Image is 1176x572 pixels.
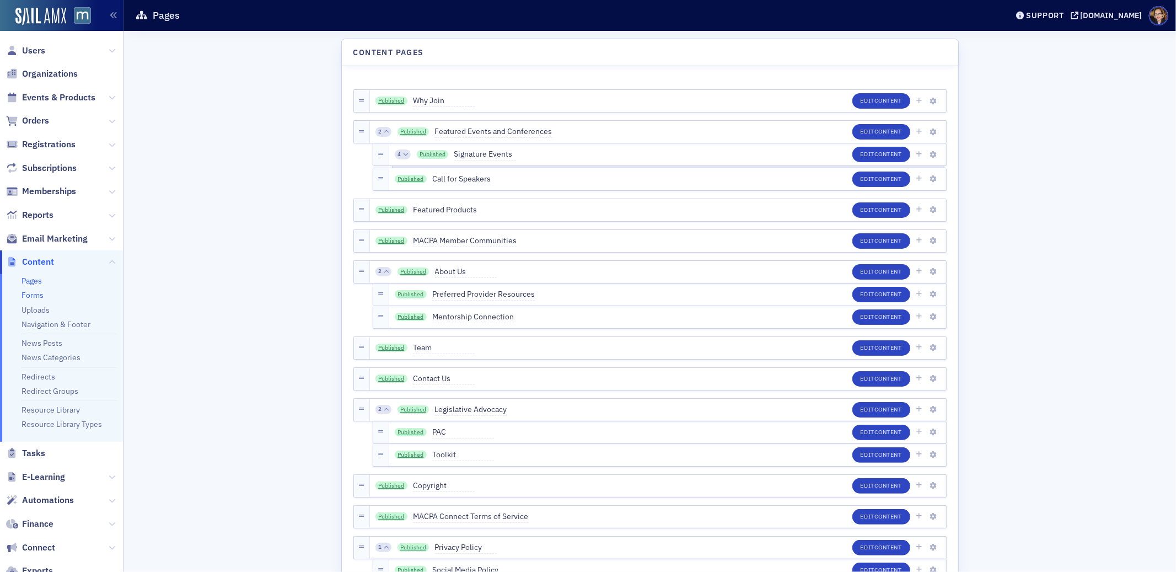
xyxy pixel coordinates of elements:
[852,147,910,162] button: EditContent
[378,405,382,413] span: 2
[22,138,76,151] span: Registrations
[413,204,477,216] span: Featured Products
[852,447,910,463] button: EditContent
[22,162,77,174] span: Subscriptions
[413,342,475,354] span: Team
[6,45,45,57] a: Users
[454,148,516,161] span: Signature Events
[22,386,78,396] a: Redirect Groups
[398,268,429,276] a: Published
[435,542,497,554] span: Privacy Policy
[395,428,427,437] a: Published
[852,124,910,140] button: EditContent
[6,138,76,151] a: Registrations
[874,512,902,520] span: Content
[874,428,902,436] span: Content
[852,402,910,418] button: EditContent
[852,371,910,387] button: EditContent
[22,372,55,382] a: Redirects
[22,68,78,80] span: Organizations
[852,509,910,525] button: EditContent
[395,290,427,299] a: Published
[375,97,407,105] a: Published
[6,233,88,245] a: Email Marketing
[22,447,45,459] span: Tasks
[22,405,80,415] a: Resource Library
[852,340,910,356] button: EditContent
[435,404,507,416] span: Legislative Advocacy
[852,93,910,109] button: EditContent
[413,511,528,523] span: MACPA Connect Terms of Service
[22,338,62,348] a: News Posts
[22,542,55,554] span: Connect
[1071,12,1146,19] button: [DOMAIN_NAME]
[874,313,902,320] span: Content
[395,451,427,459] a: Published
[395,175,427,184] a: Published
[874,175,902,183] span: Content
[1026,10,1064,20] div: Support
[22,518,53,530] span: Finance
[6,92,95,104] a: Events & Products
[398,127,429,136] a: Published
[22,115,49,127] span: Orders
[22,209,53,221] span: Reports
[378,268,382,275] span: 2
[874,482,902,489] span: Content
[22,494,74,506] span: Automations
[852,478,910,494] button: EditContent
[874,405,902,413] span: Content
[6,209,53,221] a: Reports
[398,151,401,158] span: 4
[432,311,514,323] span: Mentorship Connection
[874,206,902,213] span: Content
[395,313,427,322] a: Published
[435,126,552,138] span: Featured Events and Conferences
[22,319,90,329] a: Navigation & Footer
[375,512,407,521] a: Published
[22,233,88,245] span: Email Marketing
[15,8,66,25] img: SailAMX
[22,305,50,315] a: Uploads
[6,115,49,127] a: Orders
[6,542,55,554] a: Connect
[398,405,429,414] a: Published
[22,419,102,429] a: Resource Library Types
[852,264,910,280] button: EditContent
[353,47,424,58] h4: Content Pages
[852,425,910,440] button: EditContent
[432,449,494,461] span: Toolkit
[375,237,407,245] a: Published
[22,471,65,483] span: E-Learning
[1081,10,1142,20] div: [DOMAIN_NAME]
[874,268,902,275] span: Content
[398,543,429,552] a: Published
[413,235,517,247] span: MACPA Member Communities
[22,352,80,362] a: News Categories
[378,543,382,551] span: 1
[22,256,54,268] span: Content
[874,97,902,104] span: Content
[432,288,535,301] span: Preferred Provider Resources
[852,540,910,555] button: EditContent
[22,185,76,197] span: Memberships
[852,202,910,218] button: EditContent
[22,290,44,300] a: Forms
[375,344,407,352] a: Published
[874,543,902,551] span: Content
[22,276,42,286] a: Pages
[432,426,494,439] span: PAC
[874,451,902,458] span: Content
[1149,6,1168,25] span: Profile
[6,185,76,197] a: Memberships
[375,375,407,383] a: Published
[375,206,407,215] a: Published
[6,494,74,506] a: Automations
[413,480,475,492] span: Copyright
[375,482,407,490] a: Published
[874,290,902,298] span: Content
[413,373,475,385] span: Contact Us
[6,471,65,483] a: E-Learning
[413,95,475,107] span: Why Join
